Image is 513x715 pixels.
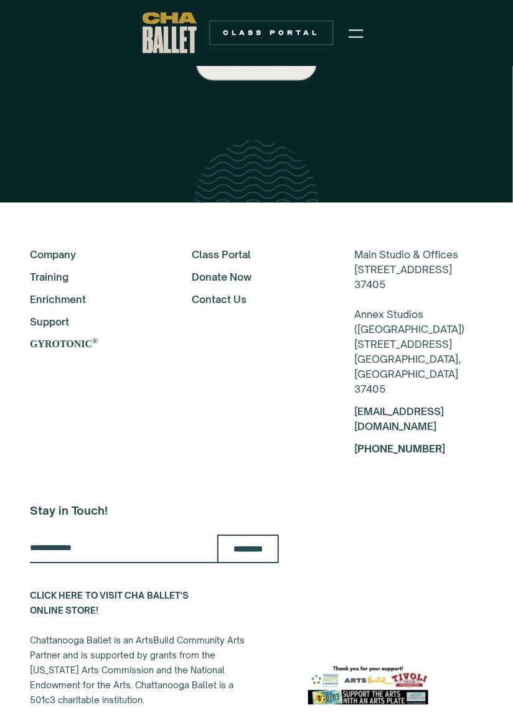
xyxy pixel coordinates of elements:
[30,339,92,350] strong: GYROTONIC
[341,17,371,49] div: menu
[354,406,444,433] a: [EMAIL_ADDRESS][DOMAIN_NAME]
[217,28,326,38] div: Class Portal
[192,248,321,263] a: Class Portal
[209,21,334,45] a: Class Portal
[143,12,197,54] a: home
[30,591,189,616] a: CLICK HERE TO VISIT CHA BALLET'S ONLINE STORE!
[30,535,279,564] form: Email Form
[30,337,159,352] a: GYROTONIC®
[30,270,159,285] a: Training
[30,292,159,307] a: Enrichment
[92,337,98,346] sup: ®
[30,315,159,330] a: Support
[192,270,321,285] a: Donate Now
[192,292,321,307] a: Contact Us
[354,443,445,456] a: [PHONE_NUMBER]
[30,502,279,520] h5: Stay in Touch!
[354,248,483,397] div: Main Studio & Offices [STREET_ADDRESS] 37405 Annex Studios ([GEOGRAPHIC_DATA]) [STREET_ADDRESS] [...
[30,248,159,263] a: Company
